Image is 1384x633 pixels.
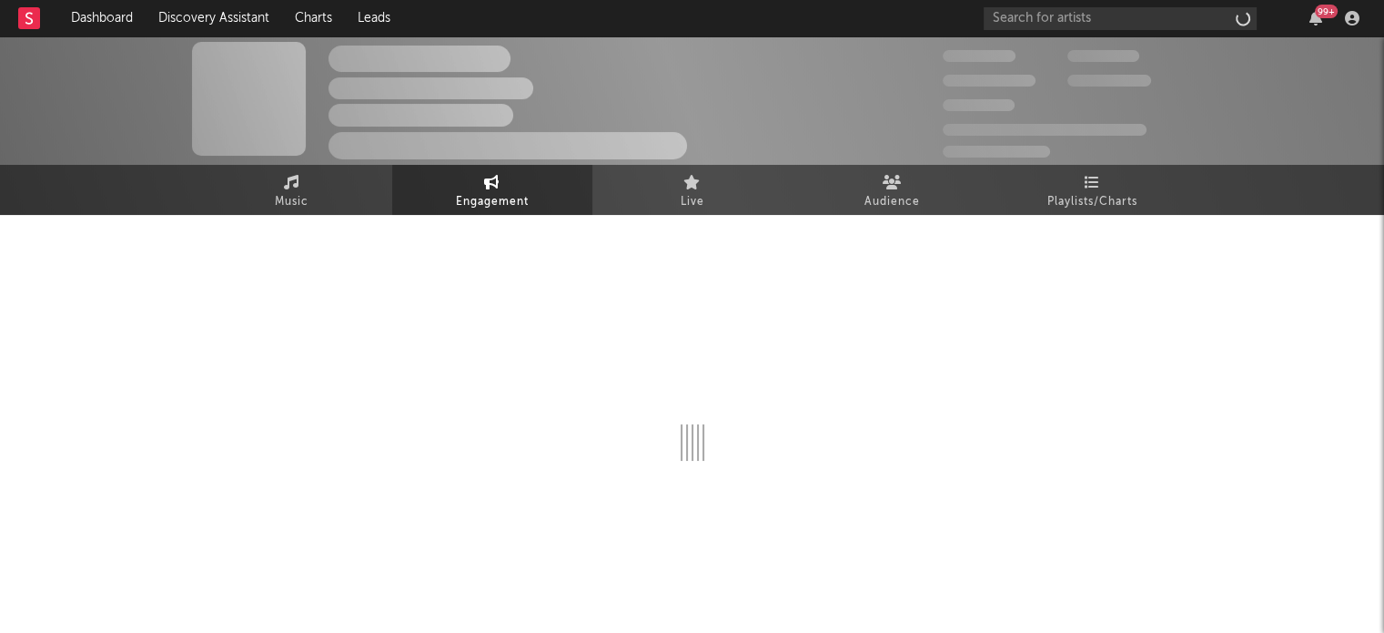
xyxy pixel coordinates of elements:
span: Music [275,191,308,213]
a: Audience [793,165,993,215]
div: 99 + [1315,5,1338,18]
button: 99+ [1309,11,1322,26]
a: Engagement [392,165,592,215]
span: Engagement [456,191,529,213]
span: 300.000 [943,50,1015,62]
span: Live [681,191,704,213]
a: Playlists/Charts [993,165,1193,215]
a: Live [592,165,793,215]
span: Audience [864,191,920,213]
span: 100.000 [943,99,1015,111]
span: Playlists/Charts [1047,191,1137,213]
span: 1.000.000 [1067,75,1151,87]
span: 100.000 [1067,50,1139,62]
span: 50.000.000 Monthly Listeners [943,124,1147,136]
input: Search for artists [984,7,1257,30]
span: 50.000.000 [943,75,1035,87]
a: Music [192,165,392,215]
span: Jump Score: 85.0 [943,146,1050,158]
